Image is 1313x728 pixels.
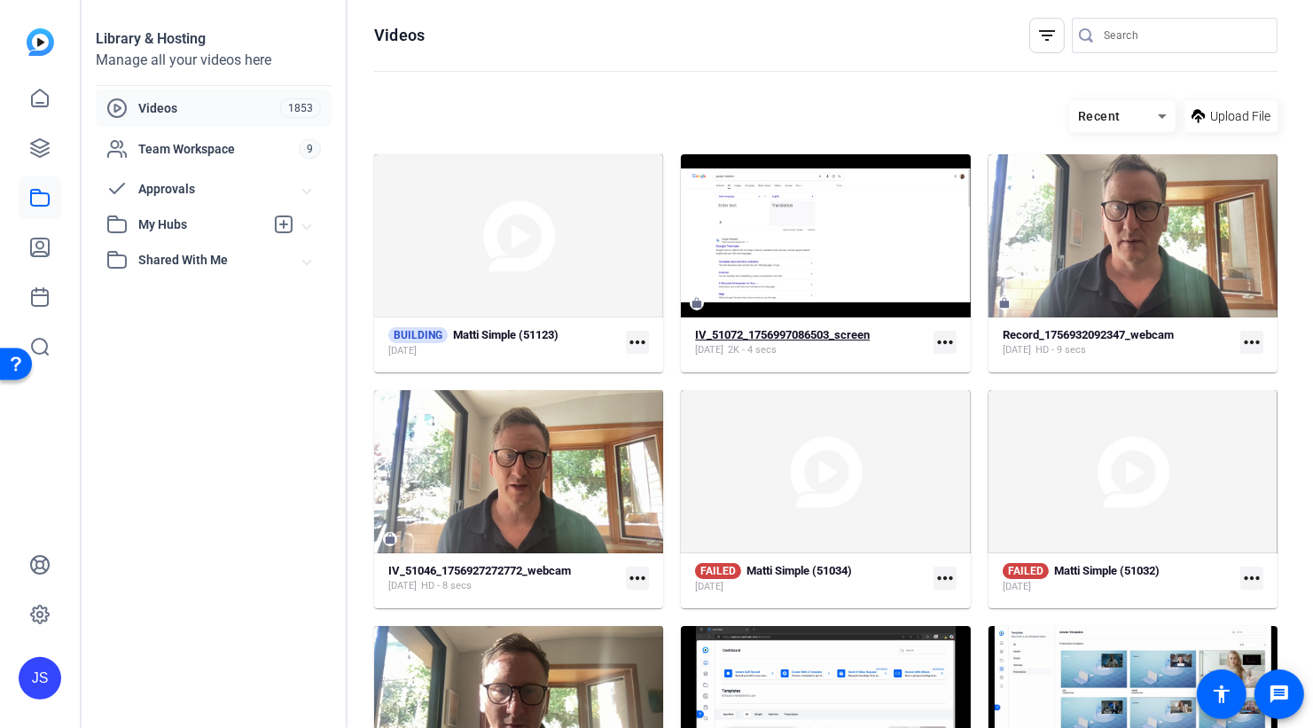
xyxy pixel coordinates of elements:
[388,564,571,577] strong: IV_51046_1756927272772_webcam
[96,242,332,278] mat-expansion-panel-header: Shared With Me
[1003,563,1049,579] span: FAILED
[374,25,425,46] h1: Videos
[1003,328,1174,341] strong: Record_1756932092347_webcam
[1104,25,1263,46] input: Search
[96,50,332,71] div: Manage all your videos here
[1210,107,1270,126] span: Upload File
[695,580,723,594] span: [DATE]
[934,331,957,354] mat-icon: more_horiz
[280,98,321,118] span: 1853
[1003,343,1031,357] span: [DATE]
[934,567,957,590] mat-icon: more_horiz
[1240,567,1263,590] mat-icon: more_horiz
[695,563,741,579] span: FAILED
[1054,564,1160,577] strong: Matti Simple (51032)
[695,328,926,357] a: IV_51072_1756997086503_screen[DATE]2K - 4 secs
[388,564,619,593] a: IV_51046_1756927272772_webcam[DATE]HD - 8 secs
[96,28,332,50] div: Library & Hosting
[388,327,619,358] a: BUILDINGMatti Simple (51123)[DATE]
[1240,331,1263,354] mat-icon: more_horiz
[695,563,926,594] a: FAILEDMatti Simple (51034)[DATE]
[1184,100,1278,132] button: Upload File
[1003,328,1233,357] a: Record_1756932092347_webcam[DATE]HD - 9 secs
[695,328,870,341] strong: IV_51072_1756997086503_screen
[96,207,332,242] mat-expansion-panel-header: My Hubs
[388,579,417,593] span: [DATE]
[138,251,303,270] span: Shared With Me
[138,180,303,199] span: Approvals
[1269,684,1290,705] mat-icon: message
[138,215,264,234] span: My Hubs
[1078,109,1121,123] span: Recent
[1003,563,1233,594] a: FAILEDMatti Simple (51032)[DATE]
[1003,580,1031,594] span: [DATE]
[96,171,332,207] mat-expansion-panel-header: Approvals
[695,343,723,357] span: [DATE]
[453,328,559,341] strong: Matti Simple (51123)
[138,140,299,158] span: Team Workspace
[626,567,649,590] mat-icon: more_horiz
[626,331,649,354] mat-icon: more_horiz
[299,139,321,159] span: 9
[19,657,61,700] div: JS
[1036,343,1086,357] span: HD - 9 secs
[728,343,777,357] span: 2K - 4 secs
[1211,684,1232,705] mat-icon: accessibility
[421,579,472,593] span: HD - 8 secs
[388,344,417,358] span: [DATE]
[27,28,54,56] img: blue-gradient.svg
[746,564,852,577] strong: Matti Simple (51034)
[138,99,280,117] span: Videos
[388,327,448,343] span: BUILDING
[1036,25,1058,46] mat-icon: filter_list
